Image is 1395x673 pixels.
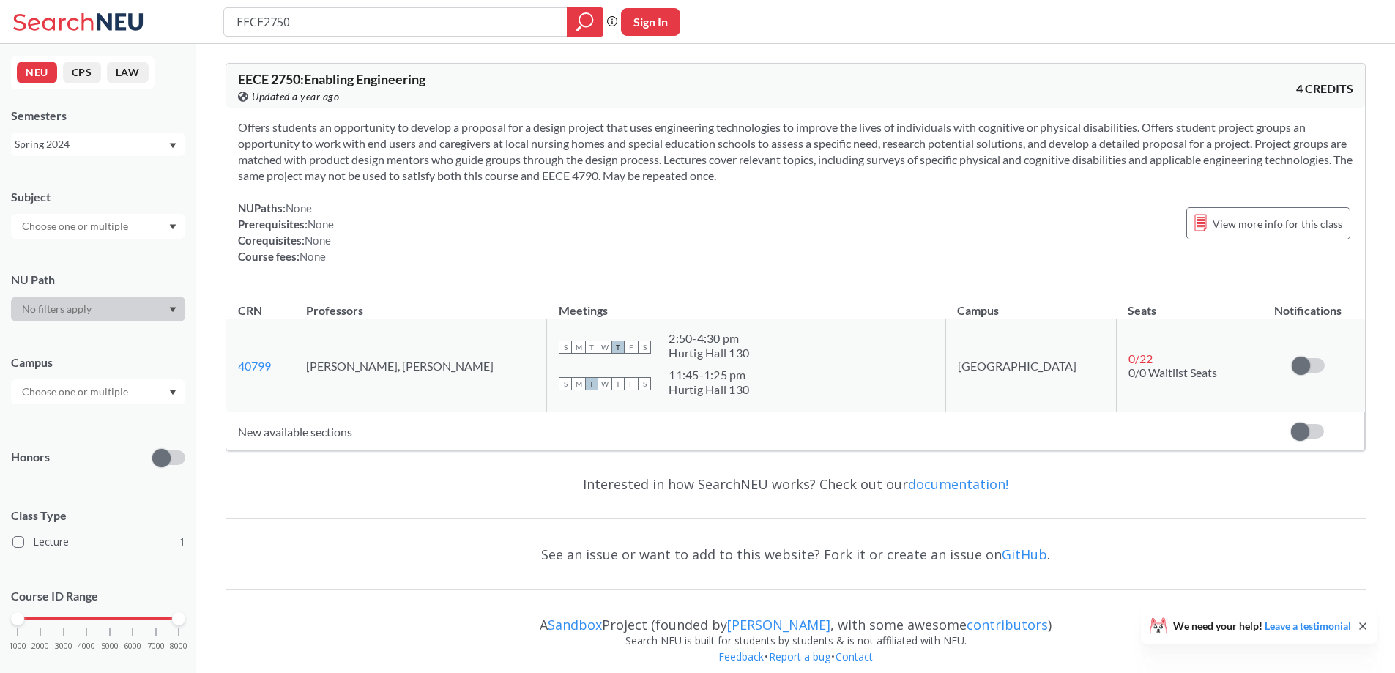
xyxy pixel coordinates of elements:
th: Notifications [1251,288,1364,319]
a: Feedback [718,650,765,663]
div: Campus [11,354,185,371]
span: 6000 [124,642,141,650]
div: Semesters [11,108,185,124]
span: 0/0 Waitlist Seats [1128,365,1217,379]
span: 2000 [31,642,49,650]
span: Updated a year ago [252,89,339,105]
input: Choose one or multiple [15,217,138,235]
td: [PERSON_NAME], [PERSON_NAME] [294,319,547,412]
span: W [598,377,611,390]
span: M [572,341,585,354]
th: Seats [1116,288,1251,319]
svg: Dropdown arrow [169,390,176,395]
span: View more info for this class [1213,215,1342,233]
div: NU Path [11,272,185,288]
div: Dropdown arrow [11,379,185,404]
a: Report a bug [768,650,831,663]
td: New available sections [226,412,1251,451]
a: Sandbox [548,616,602,633]
div: Dropdown arrow [11,214,185,239]
span: 0 / 22 [1128,352,1153,365]
button: LAW [107,62,149,83]
span: 1000 [9,642,26,650]
span: None [286,201,312,215]
span: S [559,341,572,354]
span: T [611,377,625,390]
a: [PERSON_NAME] [727,616,830,633]
span: 5000 [101,642,119,650]
div: Spring 2024Dropdown arrow [11,133,185,156]
span: 1 [179,534,185,550]
span: M [572,377,585,390]
div: magnifying glass [567,7,603,37]
div: Dropdown arrow [11,297,185,321]
span: EECE 2750 : Enabling Engineering [238,71,425,87]
div: Spring 2024 [15,136,168,152]
button: Sign In [621,8,680,36]
span: S [559,377,572,390]
span: 4000 [78,642,95,650]
span: We need your help! [1173,621,1351,631]
span: None [300,250,326,263]
span: 4 CREDITS [1296,81,1353,97]
div: CRN [238,302,262,319]
div: Hurtig Hall 130 [669,346,749,360]
p: Course ID Range [11,588,185,605]
th: Meetings [547,288,945,319]
a: Leave a testimonial [1265,620,1351,632]
div: 11:45 - 1:25 pm [669,368,749,382]
a: Contact [835,650,874,663]
span: F [625,341,638,354]
div: See an issue or want to add to this website? Fork it or create an issue on . [226,533,1366,576]
span: S [638,377,651,390]
span: None [305,234,331,247]
a: documentation! [908,475,1008,493]
input: Class, professor, course number, "phrase" [235,10,557,34]
a: contributors [967,616,1048,633]
div: NUPaths: Prerequisites: Corequisites: Course fees: [238,200,334,264]
div: Subject [11,189,185,205]
div: A Project (founded by , with some awesome ) [226,603,1366,633]
th: Professors [294,288,547,319]
span: Class Type [11,507,185,524]
input: Choose one or multiple [15,383,138,401]
svg: Dropdown arrow [169,307,176,313]
th: Campus [945,288,1116,319]
span: T [585,377,598,390]
div: 2:50 - 4:30 pm [669,331,749,346]
p: Honors [11,449,50,466]
a: 40799 [238,359,271,373]
span: F [625,377,638,390]
a: GitHub [1002,546,1047,563]
span: T [585,341,598,354]
span: S [638,341,651,354]
label: Lecture [12,532,185,551]
span: 8000 [170,642,187,650]
span: 7000 [147,642,165,650]
span: W [598,341,611,354]
svg: Dropdown arrow [169,224,176,230]
div: Hurtig Hall 130 [669,382,749,397]
button: CPS [63,62,101,83]
div: Search NEU is built for students by students & is not affiliated with NEU. [226,633,1366,649]
div: Interested in how SearchNEU works? Check out our [226,463,1366,505]
span: T [611,341,625,354]
td: [GEOGRAPHIC_DATA] [945,319,1116,412]
span: Offers students an opportunity to develop a proposal for a design project that uses engineering t... [238,120,1353,182]
svg: Dropdown arrow [169,143,176,149]
span: None [308,217,334,231]
button: NEU [17,62,57,83]
svg: magnifying glass [576,12,594,32]
span: 3000 [55,642,72,650]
